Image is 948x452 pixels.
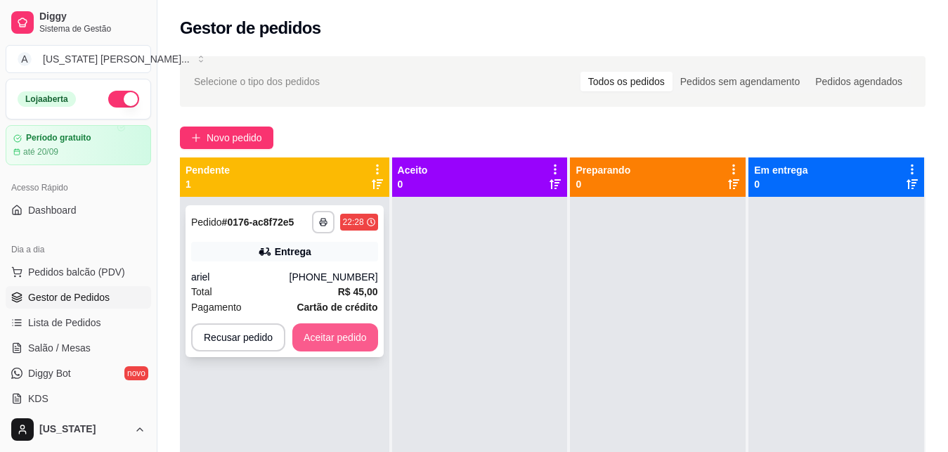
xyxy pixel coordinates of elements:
[6,337,151,359] a: Salão / Mesas
[6,362,151,385] a: Diggy Botnovo
[186,163,230,177] p: Pendente
[39,11,145,23] span: Diggy
[207,130,262,146] span: Novo pedido
[6,261,151,283] button: Pedidos balcão (PDV)
[292,323,378,351] button: Aceitar pedido
[28,316,101,330] span: Lista de Pedidos
[191,284,212,299] span: Total
[39,423,129,436] span: [US_STATE]
[338,286,378,297] strong: R$ 45,00
[580,72,673,91] div: Todos os pedidos
[28,203,77,217] span: Dashboard
[576,177,630,191] p: 0
[6,199,151,221] a: Dashboard
[6,6,151,39] a: DiggySistema de Gestão
[28,290,110,304] span: Gestor de Pedidos
[43,52,190,66] div: [US_STATE] [PERSON_NAME] ...
[673,72,807,91] div: Pedidos sem agendamento
[26,133,91,143] article: Período gratuito
[297,302,377,313] strong: Cartão de crédito
[191,217,222,228] span: Pedido
[275,245,311,259] div: Entrega
[28,265,125,279] span: Pedidos balcão (PDV)
[398,163,428,177] p: Aceito
[222,217,294,228] strong: # 0176-ac8f72e5
[28,392,48,406] span: KDS
[576,163,630,177] p: Preparando
[754,163,807,177] p: Em entrega
[807,72,910,91] div: Pedidos agendados
[6,238,151,261] div: Dia a dia
[18,91,76,107] div: Loja aberta
[6,311,151,334] a: Lista de Pedidos
[6,45,151,73] button: Select a team
[180,127,273,149] button: Novo pedido
[6,176,151,199] div: Acesso Rápido
[39,23,145,34] span: Sistema de Gestão
[28,366,71,380] span: Diggy Bot
[6,413,151,446] button: [US_STATE]
[108,91,139,108] button: Alterar Status
[343,217,364,228] div: 22:28
[754,177,807,191] p: 0
[191,270,290,284] div: ariel
[194,74,320,89] span: Selecione o tipo dos pedidos
[398,177,428,191] p: 0
[6,286,151,309] a: Gestor de Pedidos
[180,17,321,39] h2: Gestor de pedidos
[191,323,285,351] button: Recusar pedido
[6,387,151,410] a: KDS
[191,133,201,143] span: plus
[18,52,32,66] span: A
[6,125,151,165] a: Período gratuitoaté 20/09
[28,341,91,355] span: Salão / Mesas
[186,177,230,191] p: 1
[23,146,58,157] article: até 20/09
[191,299,242,315] span: Pagamento
[290,270,378,284] div: [PHONE_NUMBER]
